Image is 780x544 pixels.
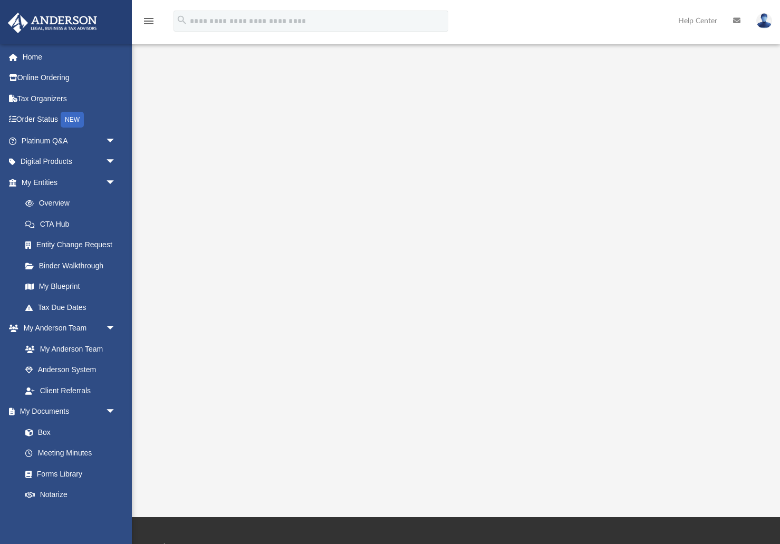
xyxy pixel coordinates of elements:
[15,484,127,506] a: Notarize
[142,15,155,27] i: menu
[15,380,127,401] a: Client Referrals
[15,235,132,256] a: Entity Change Request
[7,172,132,193] a: My Entitiesarrow_drop_down
[756,13,772,28] img: User Pic
[15,360,127,381] a: Anderson System
[7,109,132,131] a: Order StatusNEW
[105,130,127,152] span: arrow_drop_down
[61,112,84,128] div: NEW
[7,151,132,172] a: Digital Productsarrow_drop_down
[7,88,132,109] a: Tax Organizers
[15,255,132,276] a: Binder Walkthrough
[142,20,155,27] a: menu
[15,422,121,443] a: Box
[105,318,127,339] span: arrow_drop_down
[7,67,132,89] a: Online Ordering
[105,505,127,527] span: arrow_drop_down
[105,151,127,173] span: arrow_drop_down
[15,338,121,360] a: My Anderson Team
[176,14,188,26] i: search
[5,13,100,33] img: Anderson Advisors Platinum Portal
[15,443,127,464] a: Meeting Minutes
[7,401,127,422] a: My Documentsarrow_drop_down
[7,130,132,151] a: Platinum Q&Aarrow_drop_down
[15,463,121,484] a: Forms Library
[105,401,127,423] span: arrow_drop_down
[7,318,127,339] a: My Anderson Teamarrow_drop_down
[15,213,132,235] a: CTA Hub
[15,297,132,318] a: Tax Due Dates
[15,193,132,214] a: Overview
[105,172,127,193] span: arrow_drop_down
[7,46,132,67] a: Home
[15,276,127,297] a: My Blueprint
[7,505,127,526] a: Online Learningarrow_drop_down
